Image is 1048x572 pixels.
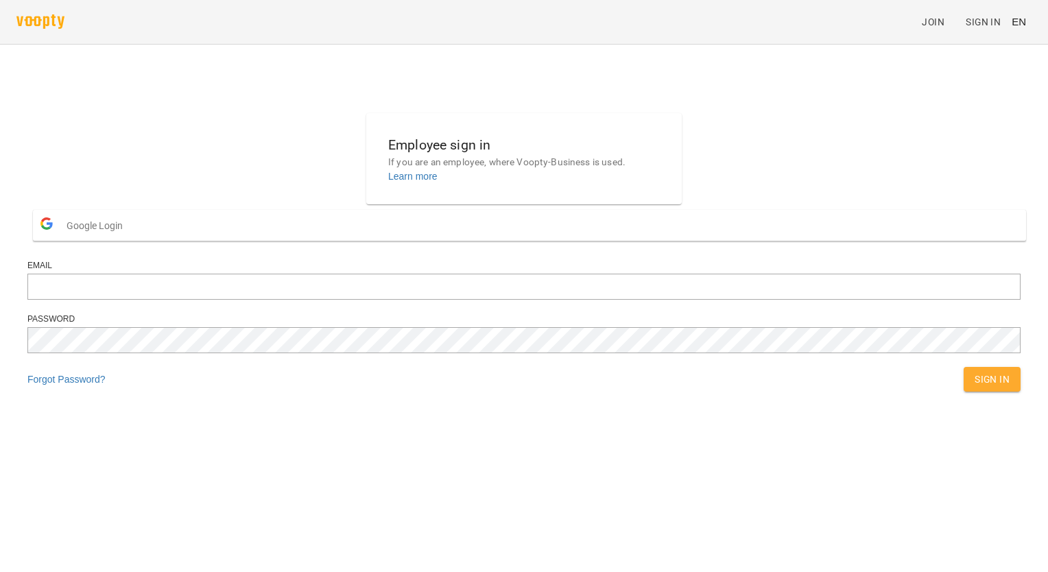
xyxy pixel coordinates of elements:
span: Sign In [975,371,1010,388]
span: Join [922,14,944,30]
a: Learn more [388,171,438,182]
div: Password [27,313,1021,325]
button: Sign In [964,367,1021,392]
img: voopty.png [16,14,64,29]
button: Google Login [33,210,1026,241]
button: EN [1006,9,1032,34]
div: Email [27,260,1021,272]
p: If you are an employee, where Voopty-Business is used. [388,156,660,169]
button: Employee sign inIf you are an employee, where Voopty-Business is used.Learn more [377,123,671,194]
a: Join [916,10,960,34]
a: Sign In [960,10,1006,34]
span: Sign In [966,14,1001,30]
h6: Employee sign in [388,134,660,156]
a: Forgot Password? [27,374,106,385]
span: Google Login [67,212,130,239]
span: EN [1012,14,1026,29]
